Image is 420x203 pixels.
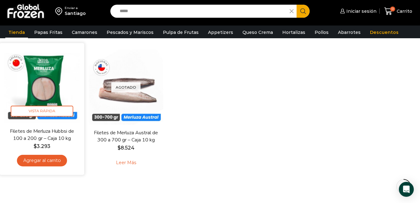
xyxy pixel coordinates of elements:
[31,26,66,38] a: Papas Fritas
[34,143,37,149] span: $
[297,5,310,18] button: Search button
[279,26,308,38] a: Hortalizas
[104,26,157,38] a: Pescados y Mariscos
[55,6,65,16] img: address-field-icon.svg
[395,8,412,14] span: Carrito
[106,156,146,169] a: Leé más sobre “Filetes de Merluza Austral de 300 a 700 gr - Caja 10 kg”
[65,6,86,10] div: Enviar a
[11,106,73,117] span: Vista Rápida
[8,128,76,142] a: Filetes de Merluza Hubbsi de 100 a 200 gr – Caja 10 kg
[34,143,50,149] bdi: 3.293
[345,8,376,14] span: Iniciar sesión
[390,7,395,12] span: 0
[17,155,67,167] a: Agregar al carrito: “Filetes de Merluza Hubbsi de 100 a 200 gr – Caja 10 kg”
[239,26,276,38] a: Queso Crema
[69,26,100,38] a: Camarones
[339,5,376,17] a: Iniciar sesión
[65,10,86,16] div: Santiago
[335,26,364,38] a: Abarrotes
[312,26,332,38] a: Pollos
[118,145,121,151] span: $
[383,4,414,19] a: 0 Carrito
[118,145,135,151] bdi: 8.524
[111,82,141,92] p: Agotado
[367,26,402,38] a: Descuentos
[160,26,202,38] a: Pulpa de Frutas
[205,26,236,38] a: Appetizers
[399,182,414,197] div: Open Intercom Messenger
[5,26,28,38] a: Tienda
[92,129,159,144] a: Filetes de Merluza Austral de 300 a 700 gr – Caja 10 kg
